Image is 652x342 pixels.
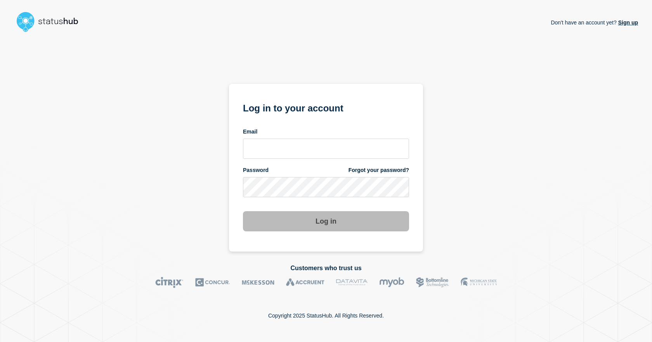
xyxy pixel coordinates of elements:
[336,277,368,288] img: DataVita logo
[242,277,274,288] img: McKesson logo
[243,100,409,115] h1: Log in to your account
[243,139,409,159] input: email input
[243,128,257,135] span: Email
[195,277,230,288] img: Concur logo
[617,19,638,26] a: Sign up
[243,167,269,174] span: Password
[14,265,638,272] h2: Customers who trust us
[349,167,409,174] a: Forgot your password?
[268,312,384,319] p: Copyright 2025 StatusHub. All Rights Reserved.
[461,277,497,288] img: MSU logo
[243,177,409,197] input: password input
[416,277,449,288] img: Bottomline logo
[286,277,324,288] img: Accruent logo
[155,277,184,288] img: Citrix logo
[551,13,638,32] p: Don't have an account yet?
[243,211,409,231] button: Log in
[14,9,88,34] img: StatusHub logo
[379,277,404,288] img: myob logo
